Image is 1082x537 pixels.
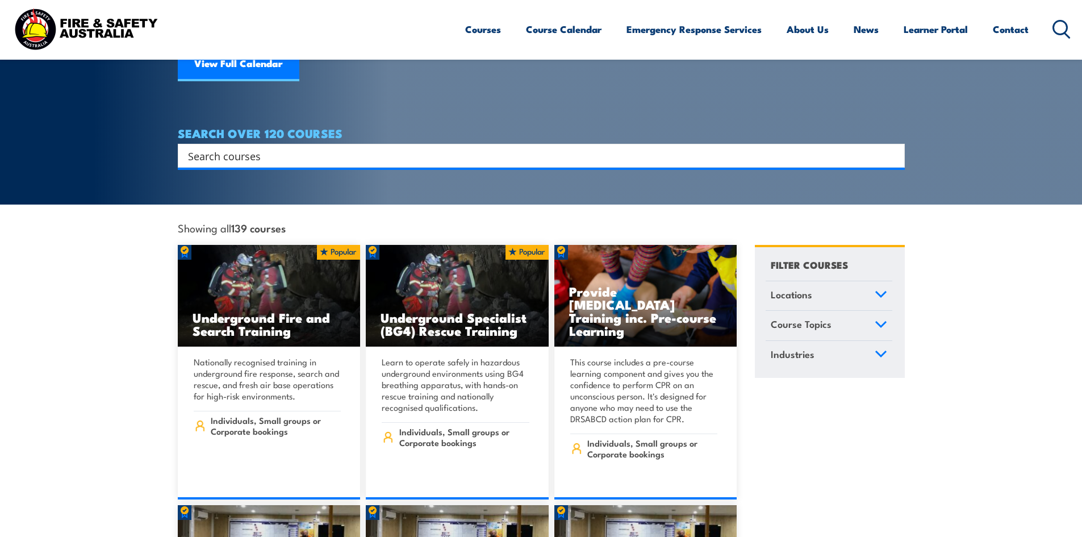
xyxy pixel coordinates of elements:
[178,127,905,139] h4: SEARCH OVER 120 COURSES
[231,220,286,235] strong: 139 courses
[854,14,879,44] a: News
[554,245,737,347] a: Provide [MEDICAL_DATA] Training inc. Pre-course Learning
[771,287,812,302] span: Locations
[211,415,341,436] span: Individuals, Small groups or Corporate bookings
[188,147,880,164] input: Search input
[366,245,549,347] img: Underground mine rescue
[885,148,901,164] button: Search magnifier button
[569,285,722,337] h3: Provide [MEDICAL_DATA] Training inc. Pre-course Learning
[399,426,529,448] span: Individuals, Small groups or Corporate bookings
[193,311,346,337] h3: Underground Fire and Search Training
[190,148,882,164] form: Search form
[766,341,892,371] a: Industries
[771,317,832,332] span: Course Topics
[771,257,848,272] h4: FILTER COURSES
[570,356,718,424] p: This course includes a pre-course learning component and gives you the confidence to perform CPR ...
[771,347,814,362] span: Industries
[526,14,601,44] a: Course Calendar
[993,14,1029,44] a: Contact
[465,14,501,44] a: Courses
[382,356,529,413] p: Learn to operate safely in hazardous underground environments using BG4 breathing apparatus, with...
[766,281,892,311] a: Locations
[178,245,361,347] a: Underground Fire and Search Training
[178,222,286,234] span: Showing all
[587,438,717,459] span: Individuals, Small groups or Corporate bookings
[366,245,549,347] a: Underground Specialist (BG4) Rescue Training
[178,47,299,81] a: View Full Calendar
[178,245,361,347] img: Underground mine rescue
[626,14,762,44] a: Emergency Response Services
[787,14,829,44] a: About Us
[904,14,968,44] a: Learner Portal
[766,311,892,340] a: Course Topics
[554,245,737,347] img: Low Voltage Rescue and Provide CPR
[194,356,341,402] p: Nationally recognised training in underground fire response, search and rescue, and fresh air bas...
[381,311,534,337] h3: Underground Specialist (BG4) Rescue Training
